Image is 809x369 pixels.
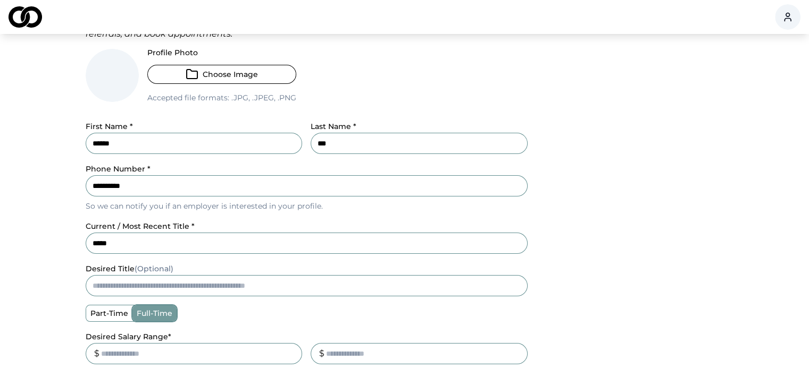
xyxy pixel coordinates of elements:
label: desired title [86,264,173,273]
span: .jpg, .jpeg, .png [229,93,296,102]
img: logo [9,6,42,28]
label: Phone Number * [86,164,151,174]
p: So we can notify you if an employer is interested in your profile. [86,201,528,211]
label: Profile Photo [147,49,296,56]
label: _ [311,332,314,341]
label: full-time [132,305,177,321]
span: (Optional) [135,264,173,273]
label: current / most recent title * [86,221,195,231]
p: Accepted file formats: [147,92,296,103]
label: Last Name * [311,122,356,131]
label: First Name * [86,122,133,131]
div: $ [94,347,99,360]
button: Choose Image [147,65,296,84]
div: $ [319,347,324,360]
label: part-time [86,305,132,321]
label: Desired Salary Range * [86,332,171,341]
